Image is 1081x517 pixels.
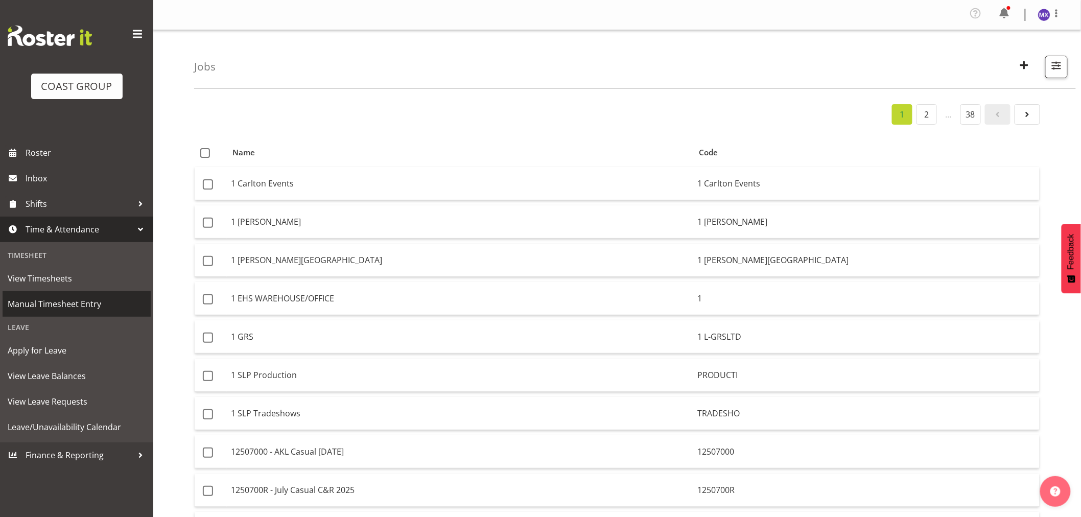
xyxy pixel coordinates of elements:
[8,343,146,358] span: Apply for Leave
[26,145,148,160] span: Roster
[1067,234,1076,270] span: Feedback
[227,359,693,392] td: 1 SLP Production
[194,61,216,73] h4: Jobs
[232,147,687,158] div: Name
[26,222,133,237] span: Time & Attendance
[8,271,146,286] span: View Timesheets
[227,435,693,468] td: 12507000 - AKL Casual [DATE]
[917,104,937,125] a: 2
[1045,56,1068,78] button: Filter Jobs
[693,167,1040,200] td: 1 Carlton Events
[693,435,1040,468] td: 12507000
[41,79,112,94] div: COAST GROUP
[8,419,146,435] span: Leave/Unavailability Calendar
[3,266,151,291] a: View Timesheets
[1050,486,1061,497] img: help-xxl-2.png
[3,389,151,414] a: View Leave Requests
[8,296,146,312] span: Manual Timesheet Entry
[227,244,693,277] td: 1 [PERSON_NAME][GEOGRAPHIC_DATA]
[693,397,1040,430] td: TRADESHO
[3,317,151,338] div: Leave
[26,196,133,212] span: Shifts
[227,397,693,430] td: 1 SLP Tradeshows
[227,167,693,200] td: 1 Carlton Events
[26,448,133,463] span: Finance & Reporting
[693,205,1040,239] td: 1 [PERSON_NAME]
[3,363,151,389] a: View Leave Balances
[3,245,151,266] div: Timesheet
[26,171,148,186] span: Inbox
[960,104,981,125] a: 38
[227,282,693,315] td: 1 EHS WAREHOUSE/OFFICE
[8,394,146,409] span: View Leave Requests
[8,368,146,384] span: View Leave Balances
[693,282,1040,315] td: 1
[3,291,151,317] a: Manual Timesheet Entry
[699,147,1033,158] div: Code
[1014,56,1035,78] button: Create New Job
[3,414,151,440] a: Leave/Unavailability Calendar
[693,359,1040,392] td: PRODUCTI
[3,338,151,363] a: Apply for Leave
[693,320,1040,354] td: 1 L-GRSLTD
[1038,9,1050,21] img: michelle-xiang8229.jpg
[693,474,1040,507] td: 1250700R
[1062,224,1081,293] button: Feedback - Show survey
[8,26,92,46] img: Rosterit website logo
[227,474,693,507] td: 1250700R - July Casual C&R 2025
[227,320,693,354] td: 1 GRS
[227,205,693,239] td: 1 [PERSON_NAME]
[693,244,1040,277] td: 1 [PERSON_NAME][GEOGRAPHIC_DATA]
